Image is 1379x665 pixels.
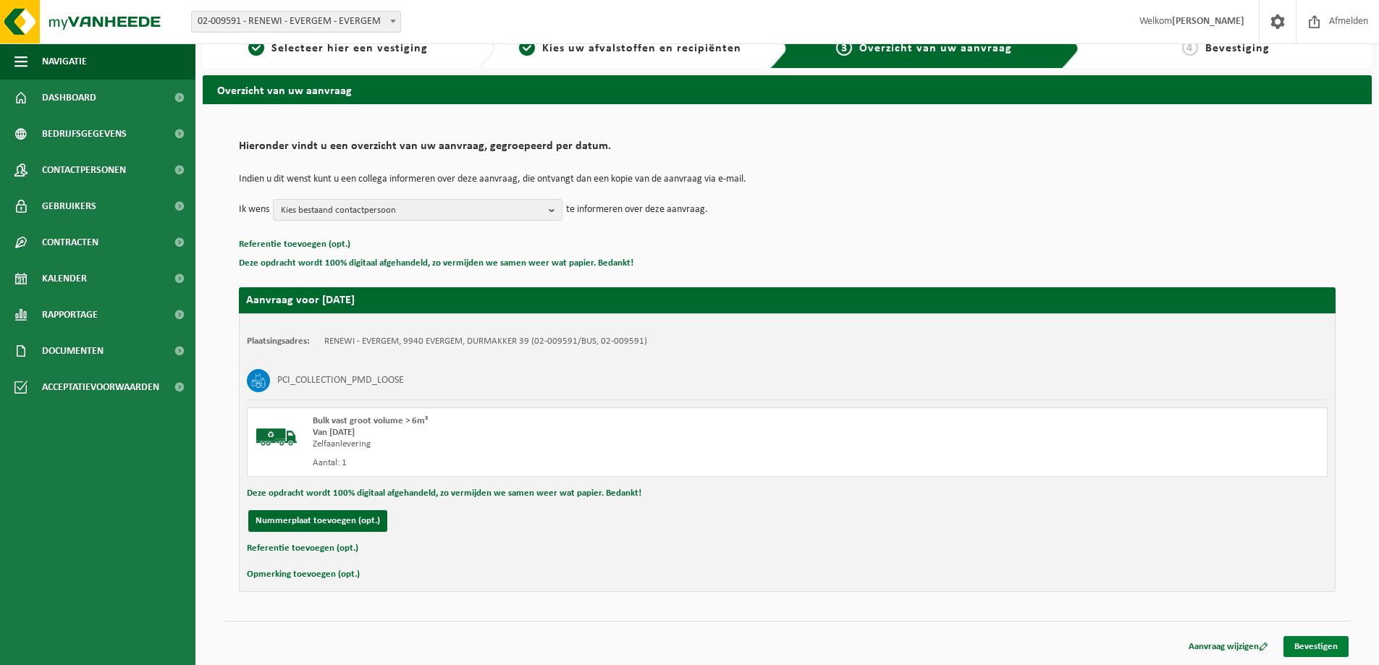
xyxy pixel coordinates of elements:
p: te informeren over deze aanvraag. [566,199,708,221]
span: 02-009591 - RENEWI - EVERGEM - EVERGEM [191,11,401,33]
a: Bevestigen [1283,636,1349,657]
span: Documenten [42,333,104,369]
p: Ik wens [239,199,269,221]
span: Bedrijfsgegevens [42,116,127,152]
button: Deze opdracht wordt 100% digitaal afgehandeld, zo vermijden we samen weer wat papier. Bedankt! [247,484,641,503]
a: 2Kies uw afvalstoffen en recipiënten [502,40,759,57]
button: Nummerplaat toevoegen (opt.) [248,510,387,532]
span: Gebruikers [42,188,96,224]
button: Referentie toevoegen (opt.) [247,539,358,558]
span: Contactpersonen [42,152,126,188]
span: Dashboard [42,80,96,116]
span: Rapportage [42,297,98,333]
span: 3 [836,40,852,56]
span: 1 [248,40,264,56]
h2: Overzicht van uw aanvraag [203,75,1372,103]
td: RENEWI - EVERGEM, 9940 EVERGEM, DURMAKKER 39 (02-009591/BUS, 02-009591) [324,336,647,347]
button: Referentie toevoegen (opt.) [239,235,350,254]
span: Overzicht van uw aanvraag [859,43,1012,54]
strong: [PERSON_NAME] [1172,16,1244,27]
a: 1Selecteer hier een vestiging [210,40,466,57]
a: Aanvraag wijzigen [1178,636,1279,657]
strong: Aanvraag voor [DATE] [246,295,355,306]
span: Acceptatievoorwaarden [42,369,159,405]
span: Bevestiging [1205,43,1270,54]
span: Selecteer hier een vestiging [271,43,428,54]
span: Navigatie [42,43,87,80]
button: Opmerking toevoegen (opt.) [247,565,360,584]
h2: Hieronder vindt u een overzicht van uw aanvraag, gegroepeerd per datum. [239,140,1336,160]
button: Kies bestaand contactpersoon [273,199,562,221]
h3: PCI_COLLECTION_PMD_LOOSE [277,369,404,392]
span: 2 [519,40,535,56]
span: 4 [1182,40,1198,56]
strong: Plaatsingsadres: [247,336,310,346]
div: Zelfaanlevering [313,439,845,450]
span: Kies uw afvalstoffen en recipiënten [542,43,741,54]
div: Aantal: 1 [313,457,845,469]
span: Kalender [42,261,87,297]
p: Indien u dit wenst kunt u een collega informeren over deze aanvraag, die ontvangt dan een kopie v... [239,174,1336,185]
button: Deze opdracht wordt 100% digitaal afgehandeld, zo vermijden we samen weer wat papier. Bedankt! [239,254,633,273]
span: Contracten [42,224,98,261]
img: BL-SO-LV.png [255,415,298,459]
span: 02-009591 - RENEWI - EVERGEM - EVERGEM [192,12,400,32]
span: Bulk vast groot volume > 6m³ [313,416,428,425]
span: Kies bestaand contactpersoon [281,200,543,221]
strong: Van [DATE] [313,428,355,437]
